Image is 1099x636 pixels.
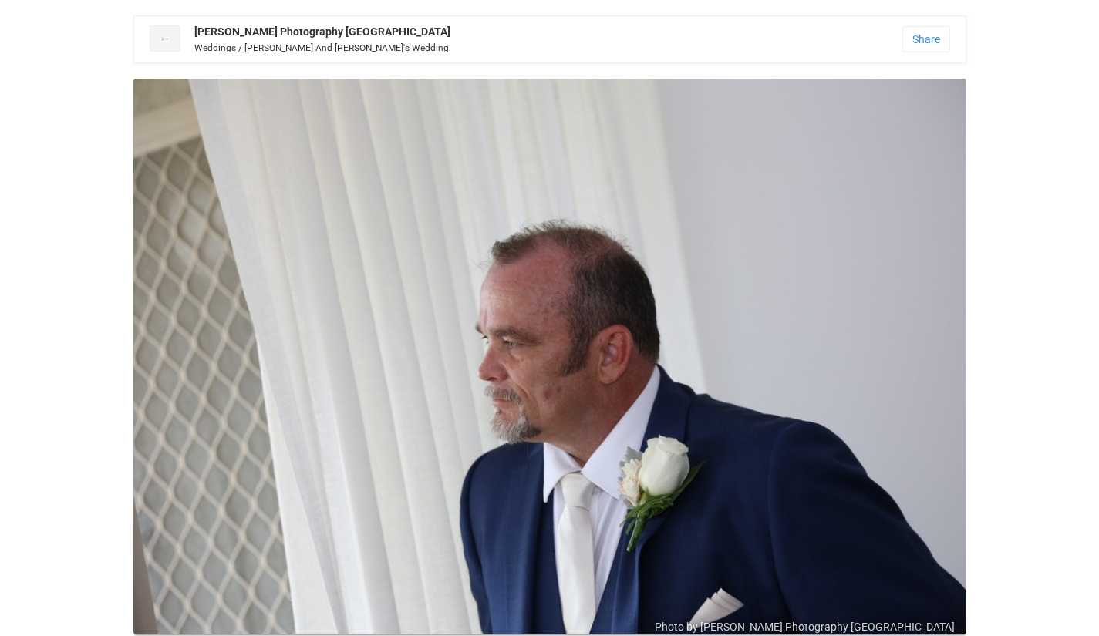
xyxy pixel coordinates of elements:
[655,619,955,634] div: Photo by [PERSON_NAME] Photography [GEOGRAPHIC_DATA]
[902,26,950,52] a: Share
[194,42,449,53] small: Weddings / [PERSON_NAME] And [PERSON_NAME]'s Wedding
[150,25,180,52] a: ←
[194,25,450,38] strong: [PERSON_NAME] Photography [GEOGRAPHIC_DATA]
[133,79,966,634] img: 9O7C5949.JPG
